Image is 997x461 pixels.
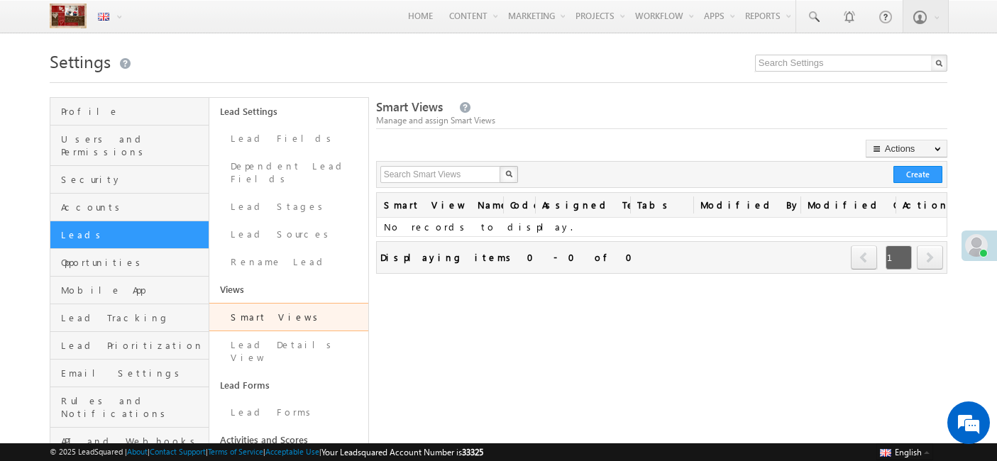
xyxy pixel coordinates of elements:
[61,311,205,324] span: Lead Tracking
[50,126,209,166] a: Users and Permissions
[61,394,205,420] span: Rules and Notifications
[535,193,630,217] span: Assigned Teams
[505,170,512,177] img: Search
[150,447,206,456] a: Contact Support
[50,98,209,126] a: Profile
[50,304,209,332] a: Lead Tracking
[208,447,263,456] a: Terms of Service
[377,193,503,217] a: Smart View Name
[50,194,209,221] a: Accounts
[61,367,205,379] span: Email Settings
[321,447,483,457] span: Your Leadsquared Account Number is
[50,50,111,72] span: Settings
[61,435,205,448] span: API and Webhooks
[800,193,896,217] a: Modified On
[50,166,209,194] a: Security
[265,447,319,456] a: Acceptable Use
[851,247,878,270] a: prev
[886,245,912,270] span: 1
[209,331,368,372] a: Lead Details View
[61,105,205,118] span: Profile
[377,218,947,237] td: No records to display.
[866,140,947,157] button: Actions
[851,245,877,270] span: prev
[61,133,205,158] span: Users and Permissions
[209,221,368,248] a: Lead Sources
[209,98,368,125] a: Lead Settings
[50,428,209,455] a: API and Webhooks
[209,152,368,193] a: Dependent Lead Fields
[127,447,148,456] a: About
[209,426,368,453] a: Activities and Scores
[50,249,209,277] a: Opportunities
[209,399,368,426] a: Lead Forms
[917,247,943,270] a: next
[61,228,205,241] span: Leads
[209,193,368,221] a: Lead Stages
[380,249,641,265] div: Displaying items 0 - 0 of 0
[376,99,443,115] span: Smart Views
[876,443,933,460] button: English
[61,173,205,186] span: Security
[893,166,942,183] button: Create
[61,256,205,269] span: Opportunities
[50,277,209,304] a: Mobile App
[376,114,947,127] div: Manage and assign Smart Views
[209,372,368,399] a: Lead Forms
[917,245,943,270] span: next
[503,193,535,217] span: Code
[209,303,368,331] a: Smart Views
[61,339,205,352] span: Lead Prioritization
[50,332,209,360] a: Lead Prioritization
[630,193,693,217] a: Tabs
[693,193,801,217] span: Modified By
[61,201,205,213] span: Accounts
[462,447,483,457] span: 33325
[755,55,947,72] input: Search Settings
[50,4,86,28] img: Custom Logo
[209,248,368,276] a: Rename Lead
[209,276,368,303] a: Views
[50,445,483,459] span: © 2025 LeadSquared | | | | |
[895,447,922,457] span: English
[209,125,368,152] a: Lead Fields
[896,193,946,217] span: Actions
[50,360,209,387] a: Email Settings
[50,387,209,428] a: Rules and Notifications
[61,284,205,296] span: Mobile App
[50,221,209,249] a: Leads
